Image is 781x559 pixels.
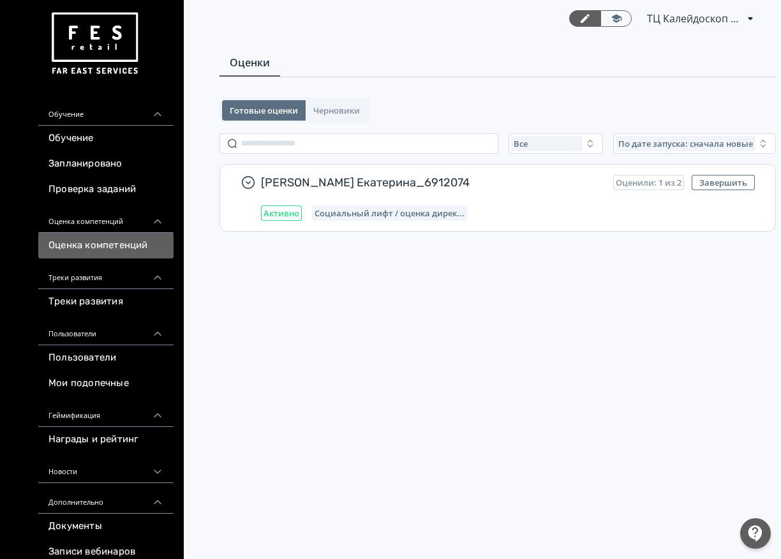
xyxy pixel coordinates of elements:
[38,452,174,483] div: Новости
[692,175,755,190] button: Завершить
[618,138,753,149] span: По дате запуска: сначала новые
[38,177,174,202] a: Проверка заданий
[230,105,298,116] span: Готовые оценки
[48,8,140,80] img: https://files.teachbase.ru/system/account/57463/logo/medium-936fc5084dd2c598f50a98b9cbe0469a.png
[514,138,528,149] span: Все
[230,55,270,70] span: Оценки
[38,151,174,177] a: Запланировано
[38,396,174,427] div: Геймификация
[613,133,776,154] button: По дате запуска: сначала новые
[38,289,174,315] a: Треки развития
[38,483,174,514] div: Дополнительно
[600,10,632,27] a: Переключиться в режим ученика
[38,258,174,289] div: Треки развития
[616,177,681,188] span: Оценили: 1 из 2
[222,100,306,121] button: Готовые оценки
[38,233,174,258] a: Оценка компетенций
[38,371,174,396] a: Мои подопечные
[315,208,465,218] span: Социальный лифт / оценка директора магазина
[509,133,603,154] button: Все
[38,345,174,371] a: Пользователи
[264,208,299,218] span: Активно
[38,427,174,452] a: Награды и рейтинг
[38,315,174,345] div: Пользователи
[261,175,603,190] span: [PERSON_NAME] Екатерина_6912074
[647,11,743,26] span: ТЦ Калейдоскоп Москва RE 6912074
[38,95,174,126] div: Обучение
[38,126,174,151] a: Обучение
[313,105,360,116] span: Черновики
[38,202,174,233] div: Оценка компетенций
[38,514,174,539] a: Документы
[306,100,368,121] button: Черновики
